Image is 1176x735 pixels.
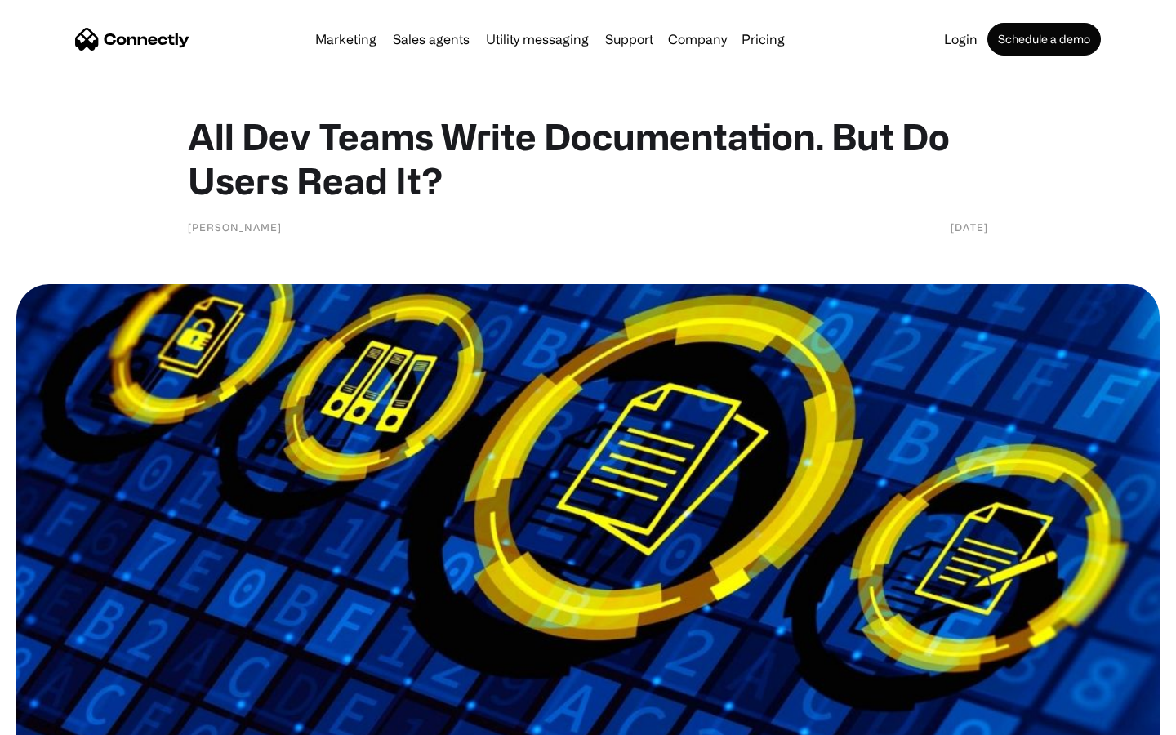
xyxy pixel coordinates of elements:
[16,706,98,729] aside: Language selected: English
[599,33,660,46] a: Support
[33,706,98,729] ul: Language list
[735,33,791,46] a: Pricing
[188,219,282,235] div: [PERSON_NAME]
[938,33,984,46] a: Login
[987,23,1101,56] a: Schedule a demo
[668,28,727,51] div: Company
[188,114,988,203] h1: All Dev Teams Write Documentation. But Do Users Read It?
[951,219,988,235] div: [DATE]
[386,33,476,46] a: Sales agents
[479,33,595,46] a: Utility messaging
[309,33,383,46] a: Marketing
